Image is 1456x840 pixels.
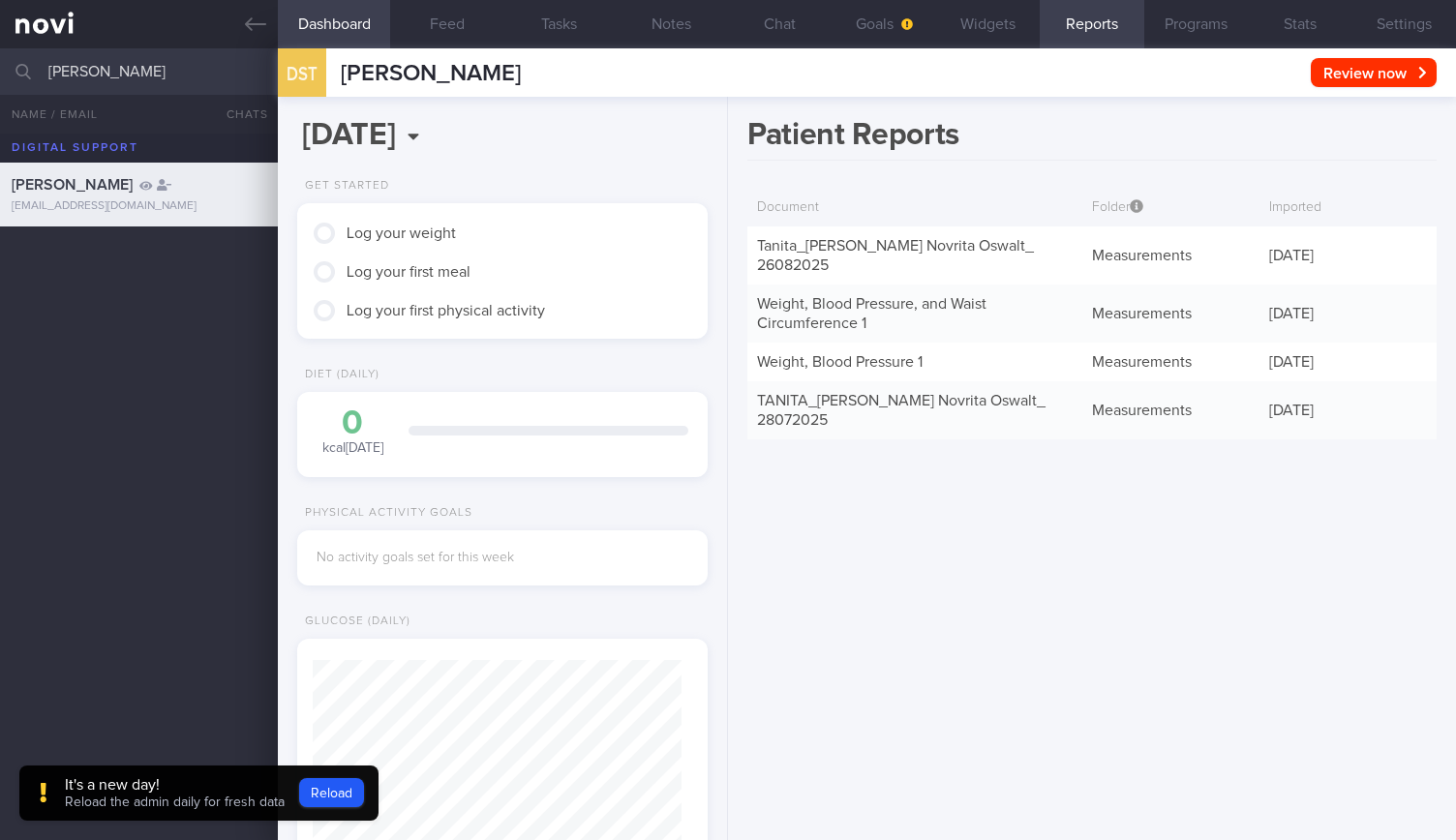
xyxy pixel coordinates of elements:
div: Glucose (Daily) [297,615,410,629]
div: [DATE] [1259,294,1437,333]
span: [PERSON_NAME] [341,62,521,85]
span: Reload the admin daily for fresh data [65,795,285,809]
button: Reload [299,778,364,807]
a: Weight, Blood Pressure, and Waist Circumference 1 [757,296,986,331]
div: [DATE] [1259,343,1437,381]
div: 0 [317,406,389,440]
a: Tanita_[PERSON_NAME] Novrita Oswalt_26082025 [757,238,1034,273]
div: No activity goals set for this week [317,550,688,567]
button: Review now [1311,58,1437,87]
div: [DATE] [1259,391,1437,430]
div: [DATE] [1259,236,1437,275]
div: Measurements [1082,294,1259,333]
div: Measurements [1082,391,1259,430]
div: Document [747,190,1082,226]
div: Physical Activity Goals [297,506,472,521]
div: DST [273,37,331,111]
div: Measurements [1082,236,1259,275]
div: [EMAIL_ADDRESS][DOMAIN_NAME] [12,199,266,214]
div: Imported [1259,190,1437,226]
button: Chats [200,95,278,134]
h1: Patient Reports [747,116,1437,161]
div: kcal [DATE] [317,406,389,458]
span: [PERSON_NAME] [12,177,133,193]
div: Diet (Daily) [297,368,379,382]
div: It's a new day! [65,775,285,795]
a: Weight, Blood Pressure 1 [757,354,923,370]
div: Measurements [1082,343,1259,381]
a: TANITA_[PERSON_NAME] Novrita Oswalt_28072025 [757,393,1046,428]
div: Folder [1082,190,1259,226]
div: Get Started [297,179,389,194]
